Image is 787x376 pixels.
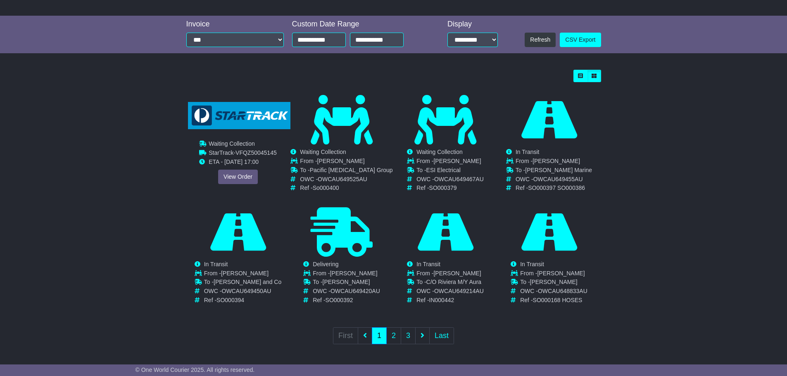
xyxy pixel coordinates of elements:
[416,158,484,167] td: From -
[530,279,578,285] span: [PERSON_NAME]
[330,270,377,277] span: [PERSON_NAME]
[426,167,461,173] span: ESI Electrical
[313,288,380,297] td: OWC -
[300,149,346,155] span: Waiting Collection
[300,184,392,192] td: Ref -
[434,288,484,294] span: OWCAU649214AU
[538,288,587,294] span: OWCAU648833AU
[537,270,585,277] span: [PERSON_NAME]
[313,261,338,267] span: Delivering
[447,20,498,29] div: Display
[416,149,463,155] span: Waiting Collection
[209,149,233,156] span: StarTrack
[204,270,282,279] td: From -
[416,184,484,192] td: Ref -
[520,279,587,288] td: To -
[429,297,454,303] span: IN000442
[216,297,244,303] span: SO000394
[317,158,365,164] span: [PERSON_NAME]
[222,288,271,294] span: OWCAU649450AU
[209,158,259,165] span: ETA - [DATE] 17:00
[372,327,387,344] a: 1
[300,167,392,176] td: To -
[516,184,592,192] td: Ref -
[434,176,484,182] span: OWCAU649467AU
[204,288,282,297] td: OWC -
[214,279,281,285] span: [PERSON_NAME] and Co
[186,20,284,29] div: Invoice
[560,33,601,47] a: CSV Export
[416,167,484,176] td: To -
[416,261,440,267] span: In Transit
[300,176,392,185] td: OWC -
[204,261,228,267] span: In Transit
[204,279,282,288] td: To -
[429,327,454,344] a: Last
[520,297,587,304] td: Ref -
[533,176,583,182] span: OWCAU649455AU
[416,279,484,288] td: To -
[516,158,592,167] td: From -
[318,176,367,182] span: OWCAU649525AU
[386,327,401,344] a: 2
[218,170,258,184] a: View Order
[516,176,592,185] td: OWC -
[516,167,592,176] td: To -
[520,261,544,267] span: In Transit
[520,270,587,279] td: From -
[313,270,380,279] td: From -
[426,279,482,285] span: C/O Riviera M/Y Aura
[433,270,481,277] span: [PERSON_NAME]
[433,158,481,164] span: [PERSON_NAME]
[313,297,380,304] td: Ref -
[528,184,585,191] span: SO000397 SO000386
[416,176,484,185] td: OWC -
[416,288,484,297] td: OWC -
[204,297,282,304] td: Ref -
[516,149,540,155] span: In Transit
[209,140,255,147] span: Waiting Collection
[136,367,255,373] span: © One World Courier 2025. All rights reserved.
[525,167,592,173] span: [PERSON_NAME] Marine
[209,149,276,158] td: -
[221,270,269,277] span: [PERSON_NAME]
[323,279,370,285] span: [PERSON_NAME]
[429,184,457,191] span: SO000379
[310,167,393,173] span: Pacific [MEDICAL_DATA] Group
[533,158,580,164] span: [PERSON_NAME]
[300,158,392,167] td: From -
[416,297,484,304] td: Ref -
[416,270,484,279] td: From -
[326,297,353,303] span: SO000392
[188,102,291,130] img: GetCarrierServiceLogo
[292,20,425,29] div: Custom Date Range
[235,149,277,156] span: VFQZ50045145
[313,279,380,288] td: To -
[330,288,380,294] span: OWCAU649420AU
[533,297,583,303] span: SO000168 HOSES
[525,33,556,47] button: Refresh
[401,327,416,344] a: 3
[313,184,339,191] span: So000400
[520,288,587,297] td: OWC -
